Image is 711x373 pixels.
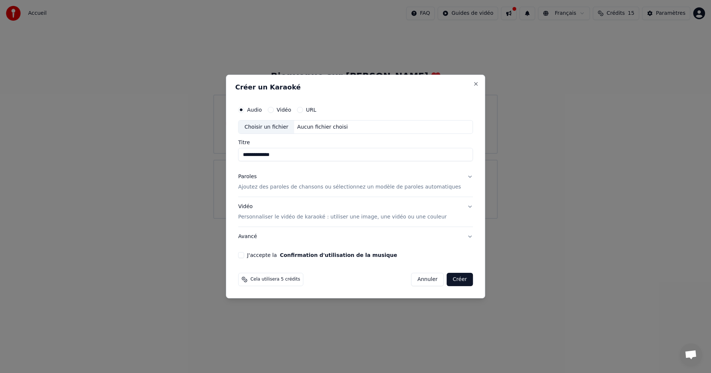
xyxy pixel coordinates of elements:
label: Audio [247,107,262,112]
button: Avancé [238,227,473,246]
h2: Créer un Karaoké [235,84,476,91]
div: Paroles [238,173,257,181]
button: Créer [447,273,473,286]
button: Annuler [411,273,444,286]
div: Vidéo [238,203,447,221]
p: Personnaliser le vidéo de karaoké : utiliser une image, une vidéo ou une couleur [238,213,447,221]
button: J'accepte la [280,252,397,258]
div: Choisir un fichier [238,121,294,134]
label: URL [306,107,316,112]
div: Aucun fichier choisi [294,123,351,131]
button: ParolesAjoutez des paroles de chansons ou sélectionnez un modèle de paroles automatiques [238,167,473,197]
label: J'accepte la [247,252,397,258]
span: Cela utilisera 5 crédits [250,277,300,282]
button: VidéoPersonnaliser le vidéo de karaoké : utiliser une image, une vidéo ou une couleur [238,197,473,227]
p: Ajoutez des paroles de chansons ou sélectionnez un modèle de paroles automatiques [238,184,461,191]
label: Titre [238,140,473,145]
label: Vidéo [277,107,291,112]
